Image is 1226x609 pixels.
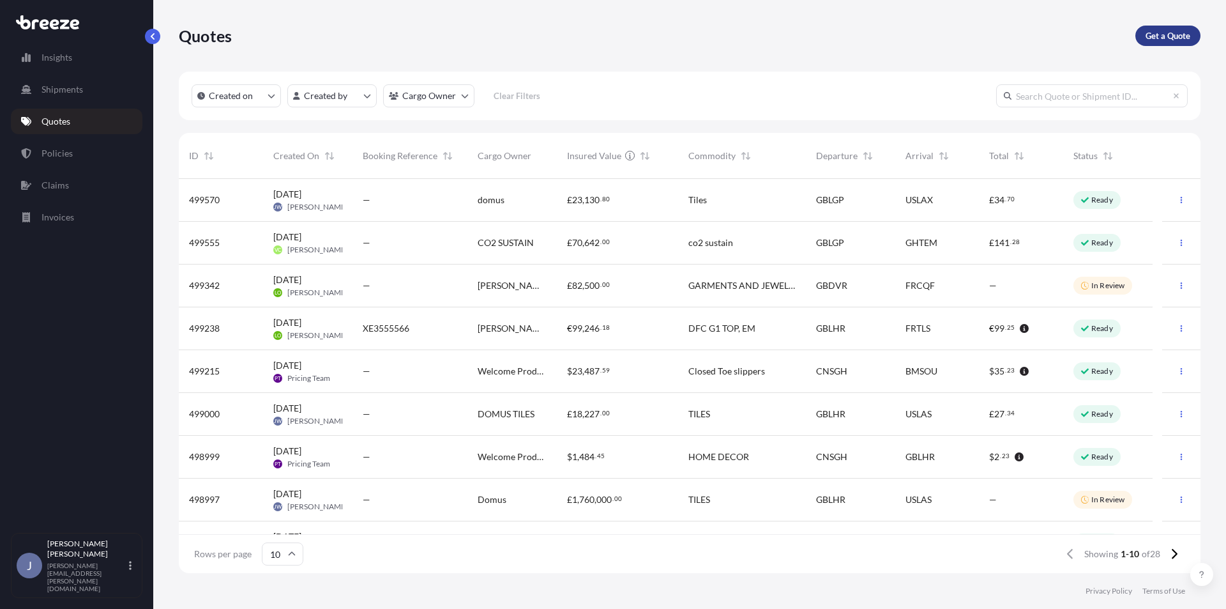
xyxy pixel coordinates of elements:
span: . [600,282,602,287]
span: 99 [994,324,1004,333]
span: 23 [1002,454,1010,458]
span: [DATE] [273,530,301,543]
span: . [1005,368,1006,373]
p: Ready [1091,452,1113,462]
a: Insights [11,45,142,70]
span: , [582,324,584,333]
span: £ [567,495,572,504]
span: TILES [688,408,710,420]
span: GBLHR [816,408,845,420]
button: Sort [860,148,875,164]
span: [DATE] [273,274,301,286]
span: 23 [572,367,582,376]
span: GBLHR [905,451,935,463]
p: Ready [1091,195,1113,205]
span: 760 [579,495,594,504]
span: , [582,410,584,419]
span: € [989,324,994,333]
span: JW [274,415,282,428]
p: Quotes [42,115,70,128]
button: Sort [201,148,216,164]
span: 499215 [189,365,220,378]
span: [DATE] [273,359,301,372]
span: Total [989,150,1009,162]
span: 80 [602,197,610,201]
span: LO [275,286,281,299]
span: PT [275,372,281,385]
span: 227 [584,410,600,419]
input: Search Quote or Shipment ID... [996,84,1188,107]
span: 500 [584,281,600,290]
span: £ [567,410,572,419]
span: co2 sustain [688,236,733,249]
span: 70 [1007,197,1015,201]
span: of 28 [1142,548,1160,560]
span: Welcome Products [478,451,547,463]
span: — [363,365,370,378]
span: — [363,408,370,420]
span: , [594,495,596,504]
span: — [989,493,997,506]
button: createdOn Filter options [192,84,281,107]
span: . [600,197,602,201]
span: JW [274,201,282,213]
span: GBLHR [816,493,845,506]
span: 34 [1007,411,1015,415]
span: [PERSON_NAME] [287,330,348,341]
span: USLAS [905,408,932,420]
p: [PERSON_NAME] [PERSON_NAME] [47,539,126,559]
span: . [1000,454,1001,458]
span: [PERSON_NAME] [287,202,348,212]
span: [PERSON_NAME] [287,288,348,298]
span: . [600,325,602,330]
button: Clear Filters [481,86,552,106]
span: — [363,236,370,249]
a: Privacy Policy [1086,586,1132,596]
p: Shipments [42,83,83,96]
span: GARMENTS AND JEWELLERY [688,279,796,292]
span: CNSGH [816,451,847,463]
span: , [577,452,579,461]
span: VC [275,243,281,256]
span: CNSGH [816,365,847,378]
span: € [567,324,572,333]
p: Created on [209,89,253,102]
span: — [363,194,370,206]
span: JW [274,500,282,513]
span: — [989,279,997,292]
span: [PERSON_NAME] Space UK Ltd [478,322,547,335]
button: cargoOwner Filter options [383,84,474,107]
span: . [1005,197,1006,201]
span: $ [567,452,572,461]
span: 18 [602,325,610,330]
span: 25 [1007,325,1015,330]
span: . [600,411,602,415]
span: . [595,454,596,458]
span: [PERSON_NAME] [287,245,348,255]
p: [PERSON_NAME][EMAIL_ADDRESS][PERSON_NAME][DOMAIN_NAME] [47,562,126,592]
button: Sort [440,148,455,164]
span: 99 [572,324,582,333]
span: 141 [994,238,1010,247]
span: 27 [994,410,1004,419]
button: Sort [936,148,951,164]
span: Commodity [688,150,736,162]
a: Invoices [11,204,142,230]
span: $ [989,452,994,461]
span: PT [275,458,281,470]
span: 35 [994,367,1004,376]
p: In Review [1091,281,1124,291]
p: Clear Filters [494,89,540,102]
span: , [582,367,584,376]
button: createdBy Filter options [287,84,377,107]
span: [DATE] [273,488,301,500]
p: Ready [1091,366,1113,376]
span: 1 [572,452,577,461]
span: 1-10 [1121,548,1139,560]
span: £ [567,281,572,290]
a: Claims [11,173,142,198]
span: J [27,559,32,572]
span: TILES [688,493,710,506]
span: [DATE] [273,231,301,243]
